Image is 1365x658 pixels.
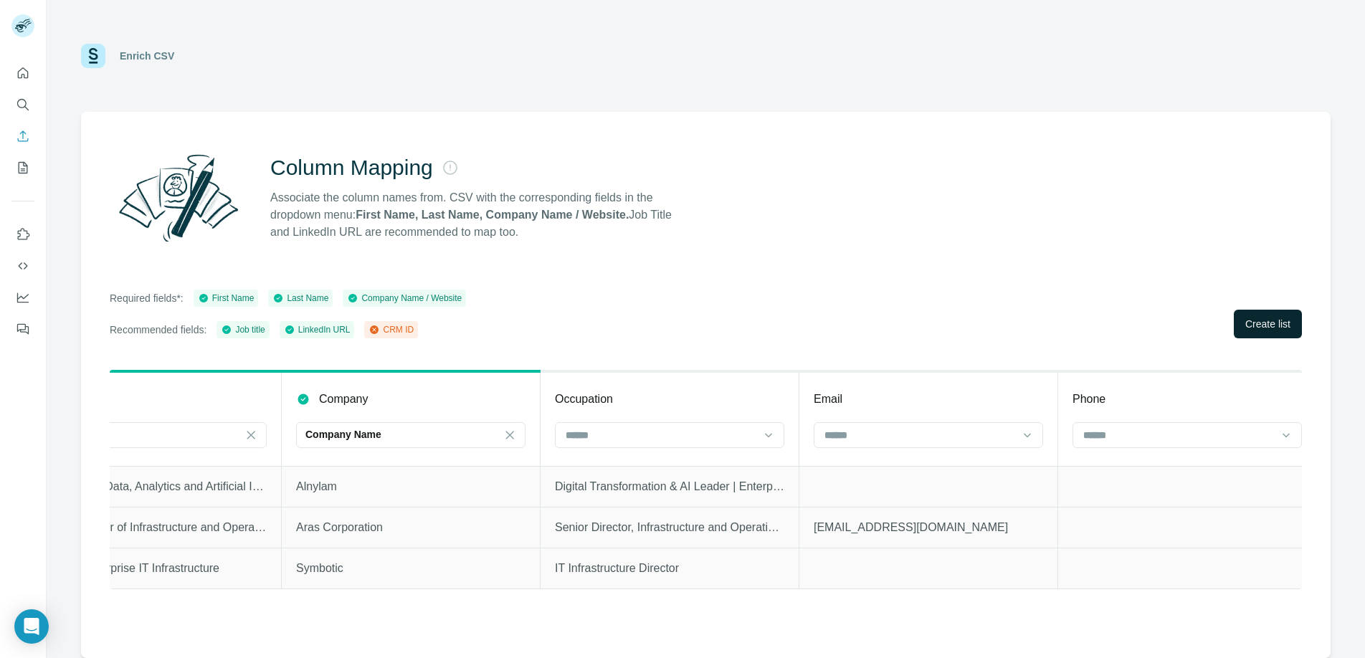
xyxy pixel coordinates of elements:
button: Enrich CSV [11,123,34,149]
p: Sr. Director - Data, Analytics and Artificial Intelligence [37,478,267,495]
p: Senior Director, Infrastructure and Operations [555,519,784,536]
p: Aras Corporation [296,519,525,536]
p: Symbotic [296,560,525,577]
p: Alnylam [296,478,525,495]
p: [EMAIL_ADDRESS][DOMAIN_NAME] [814,519,1043,536]
p: Senior Director of Infrastructure and Operations [37,519,267,536]
div: Enrich CSV [120,49,174,63]
p: IT Infrastructure Director [555,560,784,577]
button: Create list [1234,310,1302,338]
button: Quick start [11,60,34,86]
p: Required fields*: [110,291,184,305]
button: Search [11,92,34,118]
button: Use Surfe API [11,253,34,279]
p: Occupation [555,391,613,408]
p: Director, Enterprise IT Infrastructure [37,560,267,577]
img: Surfe Illustration - Column Mapping [110,146,247,249]
span: Create list [1245,317,1290,331]
button: Use Surfe on LinkedIn [11,221,34,247]
button: My lists [11,155,34,181]
p: Email [814,391,842,408]
p: Phone [1072,391,1105,408]
div: Open Intercom Messenger [14,609,49,644]
div: Company Name / Website [347,292,462,305]
p: Company [319,391,368,408]
strong: First Name, Last Name, Company Name / Website. [356,209,629,221]
p: Recommended fields: [110,323,206,337]
button: Dashboard [11,285,34,310]
h2: Column Mapping [270,155,433,181]
p: Associate the column names from. CSV with the corresponding fields in the dropdown menu: Job Titl... [270,189,685,241]
div: First Name [198,292,255,305]
div: Job title [221,323,265,336]
div: CRM ID [368,323,414,336]
p: Company Name [305,427,381,442]
div: Last Name [272,292,328,305]
p: Digital Transformation & AI Leader | Enterprise Data Strategist | Technology Leader In Life Scien... [555,478,784,495]
div: LinkedIn URL [284,323,351,336]
button: Feedback [11,316,34,342]
img: Surfe Logo [81,44,105,68]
